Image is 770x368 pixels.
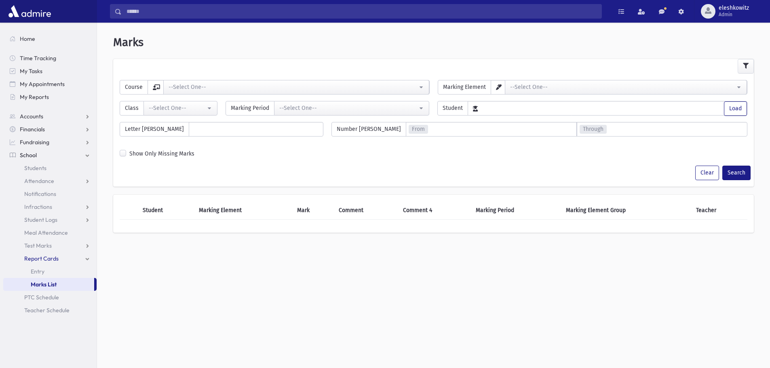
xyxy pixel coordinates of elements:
a: Entry [3,265,97,278]
a: Meal Attendance [3,226,97,239]
a: My Appointments [3,78,97,90]
span: My Appointments [20,80,65,88]
span: School [20,151,37,159]
span: Marks [113,36,143,49]
a: My Tasks [3,65,97,78]
span: Letter [PERSON_NAME] [120,122,189,137]
span: Number [PERSON_NAME] [331,122,406,137]
span: Fundraising [20,139,49,146]
span: eleshkowitz [719,5,749,11]
span: Teacher Schedule [24,307,70,314]
button: Clear [695,166,719,180]
div: --Select One-- [279,104,418,112]
img: AdmirePro [6,3,53,19]
th: Comment [334,201,398,220]
span: Infractions [24,203,52,210]
span: Home [20,35,35,42]
label: Show Only Missing Marks [129,149,194,158]
span: Entry [31,268,44,275]
input: Search [122,4,601,19]
span: Accounts [20,113,43,120]
span: Attendance [24,177,54,185]
span: My Tasks [20,67,42,75]
span: Through [580,125,607,134]
span: Marking Period [226,101,274,116]
th: Marking Period [471,201,561,220]
div: --Select One-- [149,104,206,112]
button: Load [724,101,747,116]
span: Meal Attendance [24,229,68,236]
span: Financials [20,126,45,133]
div: --Select One-- [510,83,736,91]
th: Teacher [691,201,747,220]
th: Marking Element [194,201,293,220]
th: Comment 4 [398,201,471,220]
th: Marking Element Group [561,201,691,220]
span: Class [120,101,144,116]
a: PTC Schedule [3,291,97,304]
a: Attendance [3,175,97,187]
a: Marks List [3,278,94,291]
span: Course [120,80,148,95]
span: Marking Element [438,80,491,95]
a: Test Marks [3,239,97,252]
th: Student [138,201,194,220]
a: Accounts [3,110,97,123]
span: From [409,125,428,134]
a: Infractions [3,200,97,213]
span: Report Cards [24,255,59,262]
span: Students [24,164,46,172]
a: Report Cards [3,252,97,265]
span: Student Logs [24,216,57,223]
th: Mark [292,201,334,220]
span: Notifications [24,190,56,198]
span: Admin [719,11,749,18]
span: Test Marks [24,242,52,249]
span: My Reports [20,93,49,101]
span: Marks List [31,281,57,288]
a: Student Logs [3,213,97,226]
a: Teacher Schedule [3,304,97,317]
button: --Select One-- [163,80,429,95]
a: Fundraising [3,136,97,149]
div: --Select One-- [169,83,418,91]
span: Student [437,101,468,116]
span: Time Tracking [20,55,56,62]
span: PTC Schedule [24,294,59,301]
a: Financials [3,123,97,136]
a: Home [3,32,97,45]
a: Time Tracking [3,52,97,65]
button: --Select One-- [505,80,747,95]
a: My Reports [3,90,97,103]
button: --Select One-- [274,101,429,116]
button: Search [722,166,751,180]
button: --Select One-- [143,101,217,116]
a: School [3,149,97,162]
a: Notifications [3,187,97,200]
a: Students [3,162,97,175]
